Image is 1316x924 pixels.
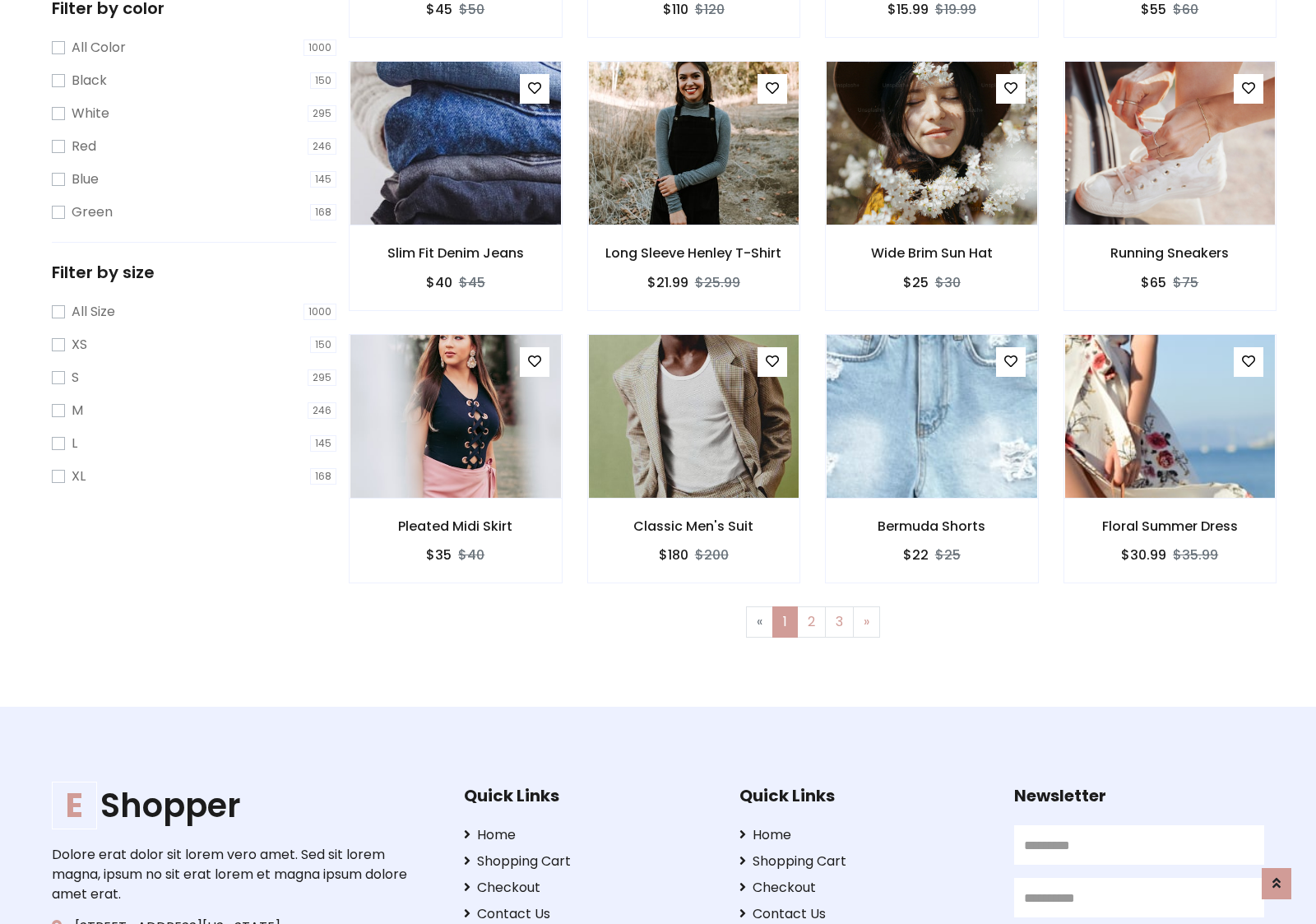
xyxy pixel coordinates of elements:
h6: $110 [663,2,688,17]
a: Contact Us [739,904,989,924]
h6: Wide Brim Sun Hat [826,245,1038,261]
del: $35.99 [1173,546,1218,564]
h5: Filter by size [52,262,336,282]
h6: Slim Fit Denim Jeans [350,245,562,261]
a: Checkout [739,878,989,898]
a: Home [464,825,714,845]
h5: Quick Links [464,786,714,806]
h1: Shopper [52,786,412,825]
span: 295 [308,105,336,122]
h6: $55 [1141,2,1166,17]
label: Red [72,137,96,156]
h6: $40 [426,275,452,290]
a: Shopping Cart [464,852,714,871]
label: S [72,368,79,388]
label: Blue [72,169,99,189]
label: L [72,434,77,453]
h6: $25 [903,275,929,290]
label: White [72,104,109,123]
a: Home [739,825,989,845]
span: 1000 [304,39,336,56]
span: 145 [310,171,336,188]
span: 150 [310,337,336,353]
span: 295 [308,369,336,386]
a: Next [853,606,880,638]
del: $25.99 [695,273,740,292]
h6: $35 [426,547,452,563]
label: All Color [72,38,126,58]
label: XS [72,335,87,355]
span: 145 [310,435,336,452]
h5: Quick Links [739,786,989,806]
label: M [72,401,83,420]
p: Dolore erat dolor sit lorem vero amet. Sed sit lorem magna, ipsum no sit erat lorem et magna ipsu... [52,845,412,904]
span: 246 [308,402,336,419]
h6: Pleated Midi Skirt [350,518,562,534]
del: $75 [1173,273,1198,292]
h6: $30.99 [1121,547,1166,563]
h6: Bermuda Shorts [826,518,1038,534]
a: Contact Us [464,904,714,924]
span: 1000 [304,304,336,320]
del: $40 [458,546,484,564]
label: Black [72,71,107,91]
a: 2 [797,606,826,638]
a: EShopper [52,786,412,825]
h6: $22 [903,547,929,563]
h6: Long Sleeve Henley T-Shirt [588,245,800,261]
nav: Page navigation [361,606,1264,638]
h6: $21.99 [647,275,688,290]
del: $30 [935,273,961,292]
h6: Running Sneakers [1064,245,1277,261]
span: » [864,612,869,631]
h6: $15.99 [887,2,929,17]
span: E [52,782,97,829]
label: XL [72,467,86,486]
del: $25 [935,546,961,564]
span: 168 [310,204,336,221]
del: $200 [695,546,729,564]
a: Shopping Cart [739,852,989,871]
h5: Newsletter [1014,786,1264,806]
label: Green [72,202,113,222]
del: $45 [459,273,485,292]
a: Checkout [464,878,714,898]
span: 168 [310,468,336,485]
span: 150 [310,72,336,89]
label: All Size [72,302,115,322]
a: 3 [825,606,854,638]
h6: Floral Summer Dress [1064,518,1277,534]
span: 246 [308,138,336,155]
h6: $65 [1141,275,1166,290]
a: 1 [772,606,798,638]
h6: $180 [659,547,688,563]
h6: Classic Men's Suit [588,518,800,534]
h6: $45 [426,2,452,17]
